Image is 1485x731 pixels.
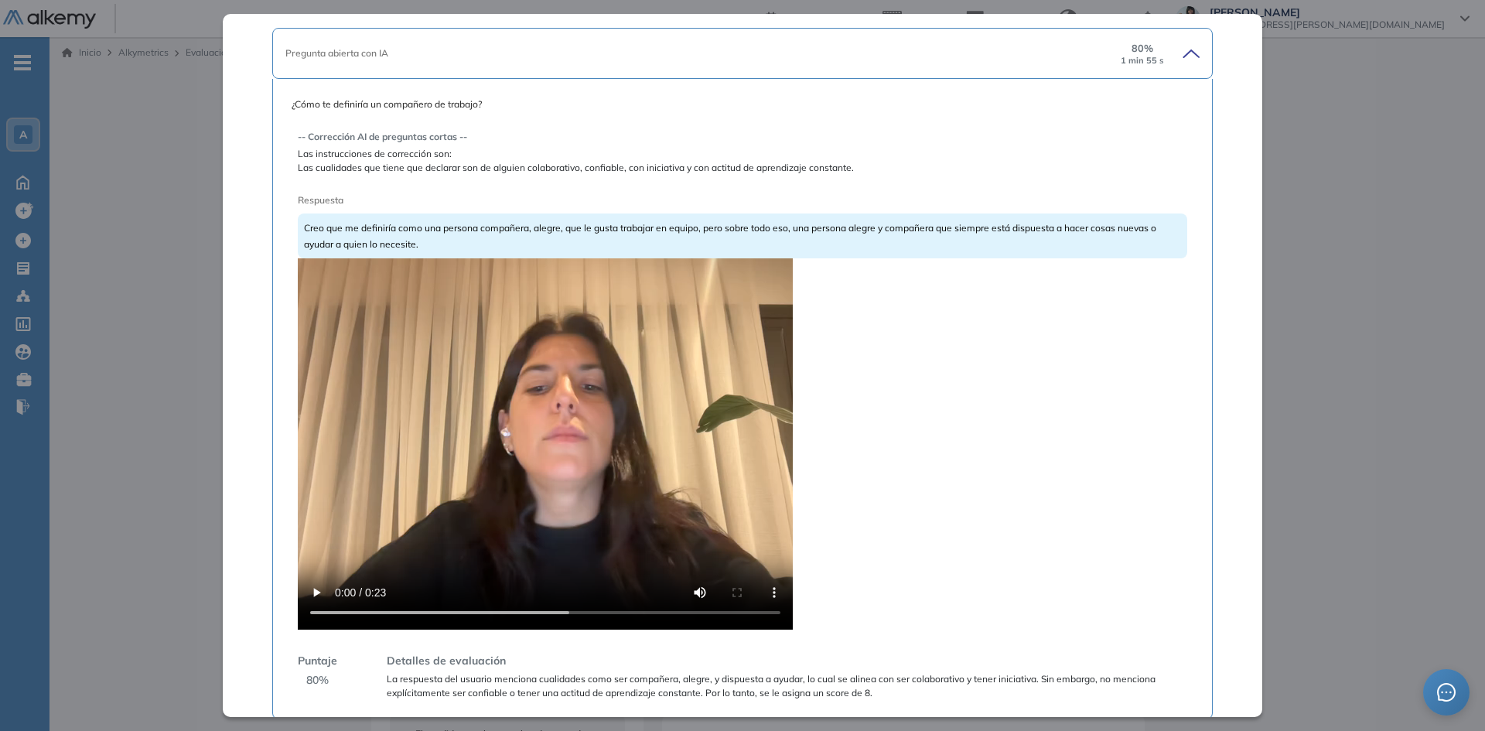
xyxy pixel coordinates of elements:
[292,97,1193,111] span: ¿Cómo te definiría un compañero de trabajo?
[1437,683,1456,702] span: message
[298,147,1187,161] span: Las instrucciones de corrección son:
[298,161,1187,175] span: Las cualidades que tiene que declarar son de alguien colaborativo, confiable, con iniciativa y co...
[298,653,337,669] span: Puntaje
[304,222,1156,250] span: Creo que me definiría como una persona compañera, alegre, que le gusta trabajar en equipo, pero s...
[387,672,1187,700] span: La respuesta del usuario menciona cualidades como ser compañera, alegre, y dispuesta a ayudar, lo...
[285,46,1108,60] div: Pregunta abierta con IA
[298,193,1098,207] span: Respuesta
[1132,41,1153,56] span: 80 %
[387,653,506,669] span: Detalles de evaluación
[306,672,329,688] span: 80 %
[1121,56,1164,66] small: 1 min 55 s
[298,130,1187,144] span: -- Corrección AI de preguntas cortas --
